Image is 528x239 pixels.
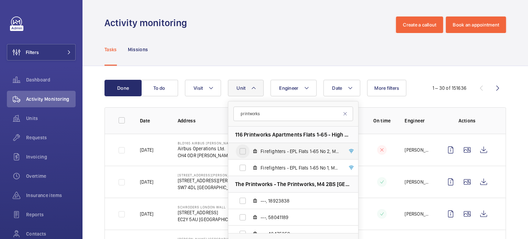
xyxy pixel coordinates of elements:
span: Unit [236,85,245,91]
button: Unit [228,80,264,96]
p: [PERSON_NAME] [405,210,431,217]
span: ---, 18923838 [261,197,340,204]
button: Date [323,80,360,96]
span: Activity Monitoring [26,96,76,102]
p: [DATE] [140,178,153,185]
p: [STREET_ADDRESS][PERSON_NAME] [178,177,253,184]
span: Filters [26,49,39,56]
p: Actions [442,117,492,124]
span: Dashboard [26,76,76,83]
h1: Activity monitoring [104,17,191,29]
p: SW7 4DL [GEOGRAPHIC_DATA] [178,184,253,191]
span: Reports [26,211,76,218]
p: Engineer [405,117,431,124]
p: Tasks [104,46,117,53]
p: On time [370,117,394,124]
p: [PERSON_NAME] [405,178,431,185]
p: Date [140,117,167,124]
p: Schroders London Wall [178,205,242,209]
span: Visit [194,85,203,91]
span: Invoicing [26,153,76,160]
span: Date [332,85,342,91]
p: [STREET_ADDRESS] [178,209,242,216]
span: Units [26,115,76,122]
button: More filters [367,80,406,96]
span: Firefighters - EPL Flats 1-65 No 1, M50019 [261,164,340,171]
button: Done [104,80,142,96]
span: ---, 46475359 [261,230,340,237]
p: EC2Y 5AU [GEOGRAPHIC_DATA] [178,216,242,223]
span: The Printworks - The Printworks, M4 2BS [GEOGRAPHIC_DATA] [235,181,351,188]
button: To do [141,80,178,96]
button: Create a callout [396,17,443,33]
p: [DATE] [140,146,153,153]
span: Overtime [26,173,76,180]
p: Missions [128,46,148,53]
button: Engineer [271,80,317,96]
span: Requests [26,134,76,141]
button: Book an appointment [446,17,506,33]
p: [STREET_ADDRESS][PERSON_NAME] [178,173,253,177]
p: [DATE] [140,210,153,217]
button: Filters [7,44,76,61]
span: Contacts [26,230,76,237]
input: Search by unit or address [233,107,353,121]
span: Engineer [279,85,298,91]
p: CH4 0DR [PERSON_NAME] [178,152,235,159]
div: 1 – 30 of 151636 [432,85,466,91]
span: More filters [374,85,399,91]
p: [PERSON_NAME] [405,146,431,153]
button: Visit [185,80,221,96]
span: ---, 58041189 [261,214,340,221]
p: Bld165 Airbus [PERSON_NAME] [178,141,235,145]
p: Airbus Operations Ltd. [178,145,235,152]
span: Firefighters - EPL Flats 1-65 No 2, M50020 [261,148,340,155]
span: 116 Printworks Apartments Flats 1-65 - High Risk Building - 116 Printworks Apartments [STREET_ADD... [235,131,351,138]
span: Insurance items [26,192,76,199]
p: Address [178,117,261,124]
